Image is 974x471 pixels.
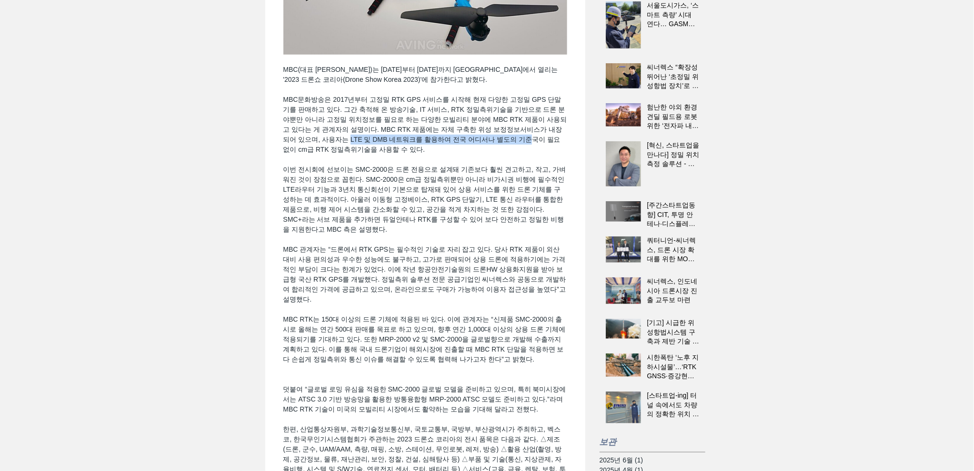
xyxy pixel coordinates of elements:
[606,392,641,423] img: [스타트업-ing] 터널 속에서도 차량의 정확한 위치 파악 돕는 ‘씨너렉스’
[647,391,700,423] a: [스타트업-ing] 터널 속에서도 차량의 정확한 위치 파악 돕는 ‘씨너렉스’
[647,391,700,419] h2: [스타트업-ing] 터널 속에서도 차량의 정확한 위치 파악 돕는 ‘씨너렉스’
[283,166,566,233] span: 이번 전시회에 선보이는 SMC-2000은 드론 전용으로 설계돼 기존보다 훨씬 견고하고, 작고, 가벼워진 것이 장점으로 꼽힌다. SMC-2000은 cm급 정밀측위뿐만 아니라 비...
[283,315,568,363] span: MBC RTK는 150대 이상의 드론 기체에 적용된 바 있다. 이에 관계자는 “신제품 SMC-2000의 출시로 올해는 연간 500대 판매를 목표로 하고 있으며, 향후 연간 1...
[647,277,700,305] h2: 씨너렉스, 인도네시아 드론시장 진출 교두보 마련
[606,319,641,339] img: [기고] 시급한 위성항법시스템 구축과 제반 기술 경쟁력 강화
[647,141,700,173] a: [혁신, 스타트업을 만나다] 정밀 위치측정 솔루션 - 씨너렉스
[647,1,700,29] h2: 서울도시가스, ‘스마트 측량’ 시대 연다… GASMAP 기능 통합 완료
[283,66,560,83] span: MBC(대표 [PERSON_NAME])는 [DATE]부터 [DATE]까지 [GEOGRAPHIC_DATA]에서 열리는 '2023 드론쇼 코리아(Drone Show Korea 2...
[635,456,643,464] span: (1)
[647,63,700,95] a: 씨너렉스 “확장성 뛰어난 ‘초정밀 위성항법 장치’로 자율주행 시대 맞이할 것”
[606,353,641,377] img: 시한폭탄 ‘노후 지하시설물’…‘RTK GNSS·증강현실’로 관리
[283,96,567,153] span: MBC문화방송은 2017년부터 고정밀 RTK GPS 서비스를 시작해 현재 다양한 고정밀 GPS 단말기를 판매하고 있다. 그간 축적해 온 방송기술, IT 서비스, RTK 정밀측...
[798,171,974,471] iframe: Wix Chat
[647,201,700,233] a: [주간스타트업동향] CIT, 투명 안테나·디스플레이 CES 2025 혁신상 수상 外
[647,103,700,135] a: 험난한 야외 환경 견딜 필드용 로봇 위한 ‘전자파 내성 센서’ 개발
[600,455,643,465] span: 2025년 6월
[606,277,641,304] img: 씨너렉스, 인도네시아 드론시장 진출 교두보 마련
[647,318,700,346] h2: [기고] 시급한 위성항법시스템 구축과 제반 기술 경쟁력 강화
[647,1,700,33] a: 서울도시가스, ‘스마트 측량’ 시대 연다… GASMAP 기능 통합 완료
[606,1,641,49] img: 서울도시가스, ‘스마트 측량’ 시대 연다… GASMAP 기능 통합 완료
[283,245,568,303] span: MBC 관계자는 “드론에서 RTK GPS는 필수적인 기술로 자리 잡고 있다. 당사 RTK 제품이 외산 대비 사용 편의성과 우수한 성능에도 불구하고, 고가로 판매되어 상용 드론...
[600,455,700,465] a: 2025년 6월
[283,385,566,413] span: 덧붙여 “글로벌 로밍 유심을 적용한 SMC-2000 글로벌 모델을 준비하고 있으며, 특히 북미시장에서는 ATSC 3.0 기반 방송망을 활용한 방통융합형 MRP-2000 ATS...
[647,141,700,169] h2: [혁신, 스타트업을 만나다] 정밀 위치측정 솔루션 - 씨너렉스
[647,318,700,350] a: [기고] 시급한 위성항법시스템 구축과 제반 기술 경쟁력 강화
[606,236,641,263] img: 쿼터니언-씨너렉스, 드론 시장 확대를 위한 MOU 체결
[647,63,700,91] h2: 씨너렉스 “확장성 뛰어난 ‘초정밀 위성항법 장치’로 자율주행 시대 맞이할 것”
[647,353,700,381] h2: 시한폭탄 ‘노후 지하시설물’…‘RTK GNSS·증강현실’로 관리
[647,103,700,131] h2: 험난한 야외 환경 견딜 필드용 로봇 위한 ‘전자파 내성 센서’ 개발
[606,63,641,88] img: 씨너렉스 “확장성 뛰어난 ‘초정밀 위성항법 장치’로 자율주행 시대 맞이할 것”
[647,277,700,309] a: 씨너렉스, 인도네시아 드론시장 진출 교두보 마련
[647,236,700,268] a: 쿼터니언-씨너렉스, 드론 시장 확대를 위한 MOU 체결
[606,201,641,222] img: [주간스타트업동향] CIT, 투명 안테나·디스플레이 CES 2025 혁신상 수상 外
[647,201,700,229] h2: [주간스타트업동향] CIT, 투명 안테나·디스플레이 CES 2025 혁신상 수상 外
[606,103,641,127] img: 험난한 야외 환경 견딜 필드용 로봇 위한 ‘전자파 내성 센서’ 개발
[600,436,617,447] span: 보관
[606,141,641,186] img: [혁신, 스타트업을 만나다] 정밀 위치측정 솔루션 - 씨너렉스
[647,236,700,264] h2: 쿼터니언-씨너렉스, 드론 시장 확대를 위한 MOU 체결
[647,353,700,385] a: 시한폭탄 ‘노후 지하시설물’…‘RTK GNSS·증강현실’로 관리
